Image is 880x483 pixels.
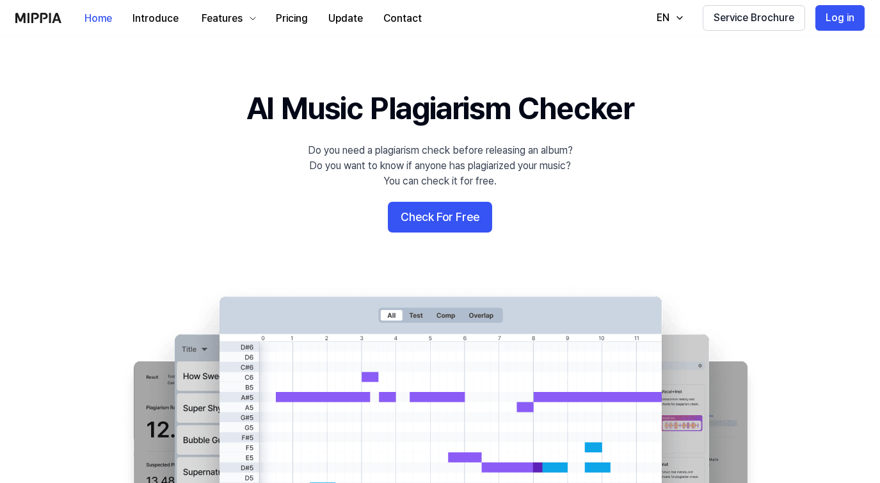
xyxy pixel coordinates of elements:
[318,6,373,31] button: Update
[15,13,61,23] img: logo
[318,1,373,36] a: Update
[703,5,805,31] button: Service Brochure
[388,202,492,233] button: Check For Free
[266,6,318,31] button: Pricing
[122,6,189,31] button: Introduce
[815,5,865,31] button: Log in
[308,143,573,189] div: Do you need a plagiarism check before releasing an album? Do you want to know if anyone has plagi...
[246,87,634,130] h1: AI Music Plagiarism Checker
[199,11,245,26] div: Features
[644,5,692,31] button: EN
[373,6,432,31] button: Contact
[189,6,266,31] button: Features
[74,1,122,36] a: Home
[654,10,672,26] div: EN
[74,6,122,31] button: Home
